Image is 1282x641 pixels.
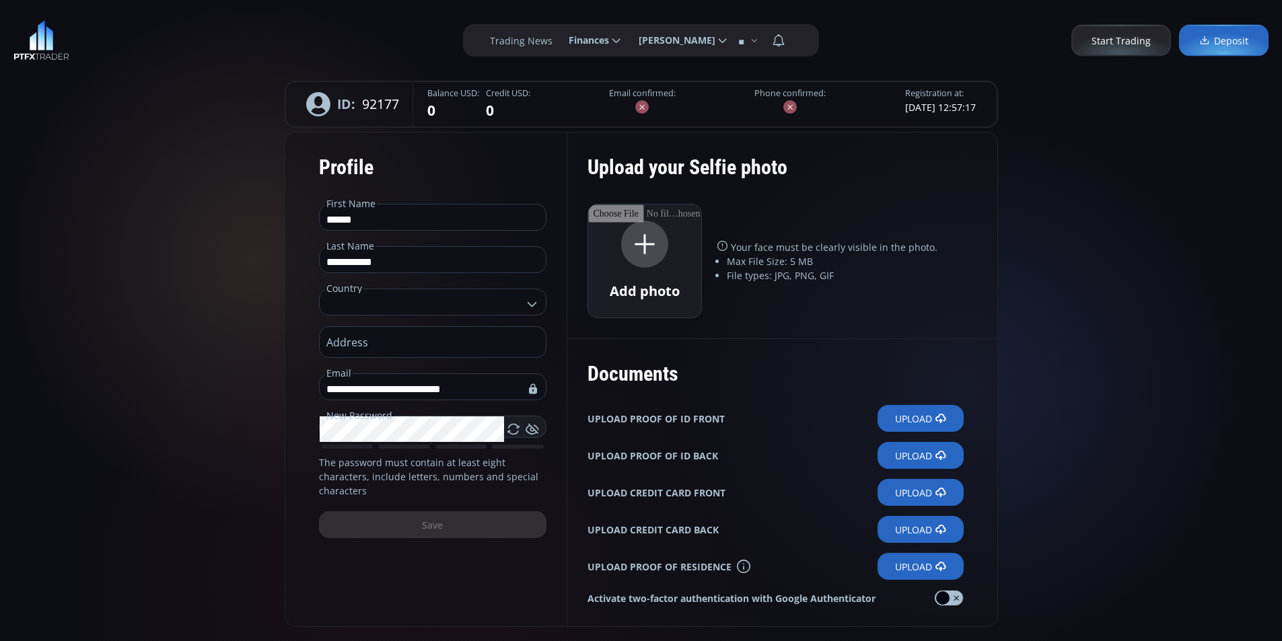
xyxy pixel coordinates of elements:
[486,87,530,100] legend: Credit USD:
[587,523,719,537] b: UPLOAD CREDIT CARD BACK
[427,87,479,121] fieldset: 0
[905,87,976,114] fieldset: [DATE] 12:57:17
[587,146,964,204] div: Upload your Selfie photo
[717,240,964,254] p: Your face must be clearly visible in the photo.
[727,254,964,268] li: Max File Size: 5 MB
[490,34,553,48] label: Trading News
[486,87,530,121] fieldset: 0
[878,479,964,506] label: Upload
[878,553,964,580] label: Upload
[878,442,964,469] label: Upload
[754,87,826,100] label: Phone confirmed:
[13,20,69,61] img: LOGO
[587,486,725,500] b: UPLOAD CREDIT CARD FRONT
[878,516,964,543] label: Upload
[587,591,876,605] strong: Activate two-factor authentication with Google Authenticator
[629,27,715,54] span: [PERSON_NAME]
[587,449,718,463] b: UPLOAD PROOF OF ID BACK
[559,27,609,54] span: Finances
[587,352,964,395] div: Documents
[427,87,479,100] legend: Balance USD:
[587,412,725,426] b: UPLOAD PROOF OF ID FRONT
[878,405,964,432] label: Upload
[727,268,964,282] li: File types: JPG, PNG, GIF
[285,132,567,627] form: The password must contain at least eight characters, include letters, numbers and special characters
[1179,25,1269,56] a: Deposit
[319,146,546,188] div: Profile
[905,87,964,100] legend: Registration at:
[1092,34,1151,48] span: Start Trading
[293,82,413,126] div: 92177
[587,560,732,574] b: UPLOAD PROOF OF RESIDENCE
[609,87,676,100] label: Email confirmed:
[1071,25,1171,56] a: Start Trading
[337,94,355,114] b: ID:
[1199,34,1248,48] span: Deposit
